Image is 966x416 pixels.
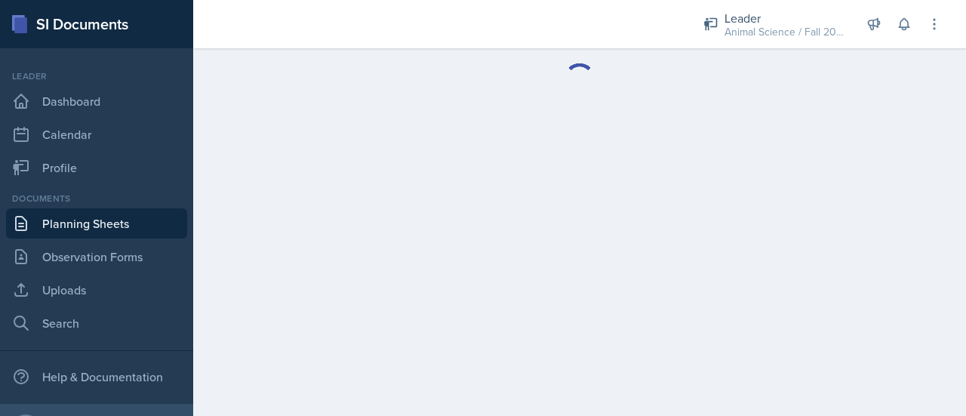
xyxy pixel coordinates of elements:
[6,362,187,392] div: Help & Documentation
[6,86,187,116] a: Dashboard
[724,24,845,40] div: Animal Science / Fall 2024
[6,275,187,305] a: Uploads
[6,119,187,149] a: Calendar
[6,308,187,338] a: Search
[6,192,187,205] div: Documents
[6,153,187,183] a: Profile
[6,242,187,272] a: Observation Forms
[724,9,845,27] div: Leader
[6,69,187,83] div: Leader
[6,208,187,239] a: Planning Sheets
